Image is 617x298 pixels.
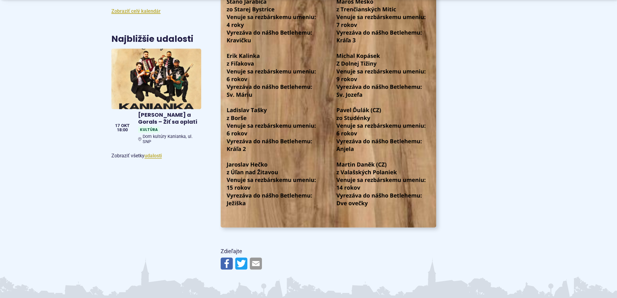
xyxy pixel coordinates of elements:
span: okt [121,124,130,128]
span: Kultúra [138,126,160,133]
span: 18:00 [115,128,130,132]
img: Zdieľať na Twitteri [235,257,247,270]
h4: [PERSON_NAME] a Gorals – Žiť sa oplatí [138,112,199,125]
a: [PERSON_NAME] a Gorals – Žiť sa oplatí KultúraDom kultúry Kanianka, ul. SNP 17 okt 18:00 [111,49,201,147]
span: 17 [115,124,120,128]
span: Dom kultúry Kanianka, ul. SNP [143,134,198,144]
a: Zobraziť celý kalendár [111,8,161,14]
p: Zdieľajte [221,247,436,256]
h3: Najbližšie udalosti [111,35,193,44]
img: Zdieľať na Facebooku [221,257,233,270]
a: Zobraziť všetky udalosti [144,153,162,159]
img: Zdieľať e-mailom [250,257,262,270]
p: Zobraziť všetky [111,152,201,160]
